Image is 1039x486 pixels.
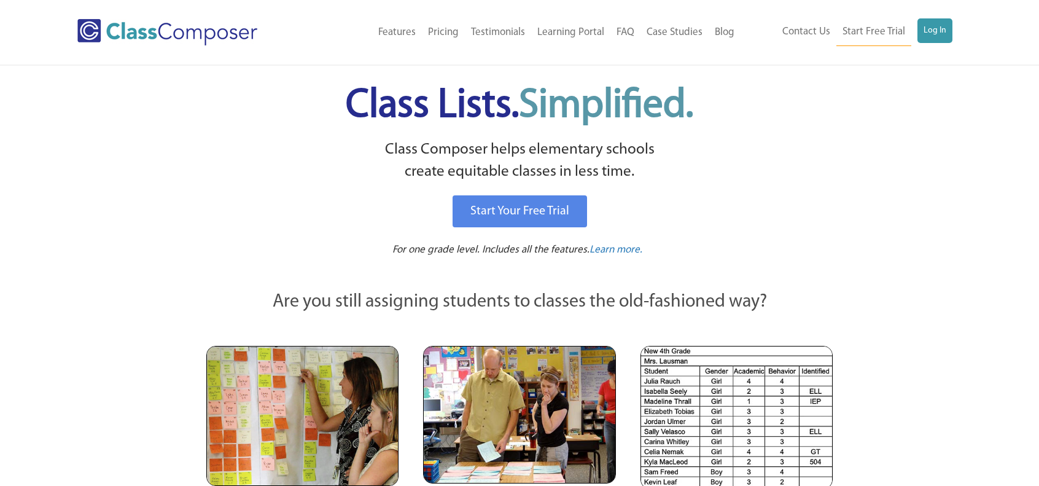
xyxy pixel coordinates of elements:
[776,18,836,45] a: Contact Us
[610,19,640,46] a: FAQ
[206,289,833,316] p: Are you still assigning students to classes the old-fashioned way?
[423,346,615,483] img: Blue and Pink Paper Cards
[453,195,587,227] a: Start Your Free Trial
[372,19,422,46] a: Features
[836,18,911,46] a: Start Free Trial
[519,86,693,126] span: Simplified.
[640,19,709,46] a: Case Studies
[741,18,952,46] nav: Header Menu
[590,245,642,255] span: Learn more.
[590,243,642,258] a: Learn more.
[465,19,531,46] a: Testimonials
[308,19,741,46] nav: Header Menu
[346,86,693,126] span: Class Lists.
[531,19,610,46] a: Learning Portal
[422,19,465,46] a: Pricing
[917,18,952,43] a: Log In
[709,19,741,46] a: Blog
[392,245,590,255] span: For one grade level. Includes all the features.
[77,19,257,45] img: Class Composer
[470,205,569,218] span: Start Your Free Trial
[206,346,399,486] img: Teachers Looking at Sticky Notes
[204,139,835,184] p: Class Composer helps elementary schools create equitable classes in less time.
